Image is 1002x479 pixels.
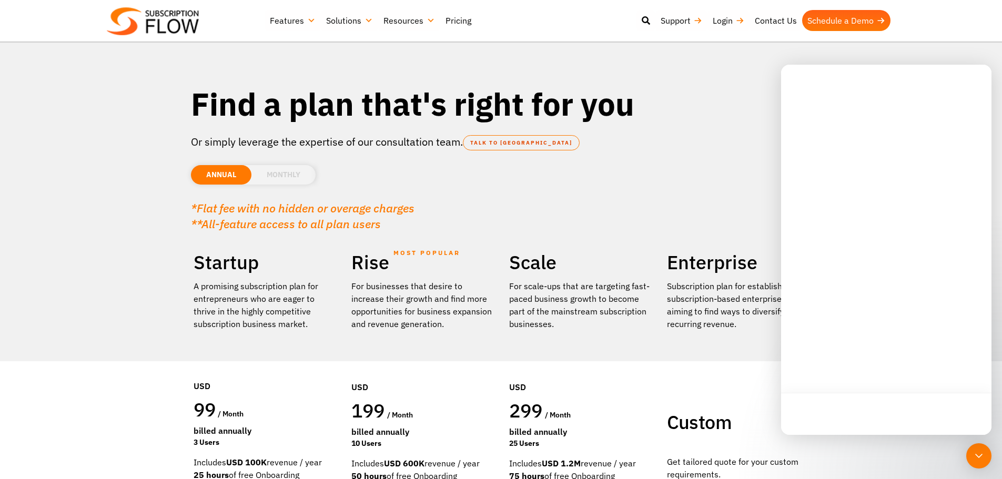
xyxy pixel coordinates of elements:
[509,398,543,423] span: 299
[194,280,336,330] p: A promising subscription plan for entrepreneurs who are eager to thrive in the highly competitive...
[545,410,571,420] span: / month
[750,10,802,31] a: Contact Us
[351,438,493,449] div: 10 Users
[321,10,378,31] a: Solutions
[194,424,336,437] div: Billed Annually
[707,10,750,31] a: Login
[667,280,809,330] p: Subscription plan for established subscription-based enterprises aiming to find ways to diversify...
[191,165,251,185] li: ANNUAL
[194,397,216,422] span: 99
[107,7,199,35] img: Subscriptionflow
[509,438,651,449] div: 25 Users
[191,216,381,231] em: **All-feature access to all plan users
[251,165,316,185] li: MONTHLY
[966,443,991,468] div: Open Intercom Messenger
[194,250,336,274] h2: Startup
[351,425,493,438] div: Billed Annually
[191,200,414,216] em: *Flat fee with no hidden or overage charges
[802,10,890,31] a: Schedule a Demo
[191,84,812,124] h1: Find a plan that's right for you
[351,250,493,274] h2: Rise
[378,10,440,31] a: Resources
[384,458,424,468] strong: USD 600K
[226,457,267,467] strong: USD 100K
[655,10,707,31] a: Support
[667,410,732,434] span: Custom
[509,250,651,274] h2: Scale
[509,349,651,399] div: USD
[440,10,477,31] a: Pricing
[351,280,493,330] div: For businesses that desire to increase their growth and find more opportunities for business expa...
[194,437,336,448] div: 3 Users
[509,280,651,330] div: For scale-ups that are targeting fast-paced business growth to become part of the mainstream subs...
[387,410,413,420] span: / month
[509,425,651,438] div: Billed Annually
[351,398,385,423] span: 199
[191,134,812,150] p: Or simply leverage the expertise of our consultation team.
[218,409,244,419] span: / month
[194,348,336,398] div: USD
[393,241,460,265] span: MOST POPULAR
[463,135,580,150] a: TALK TO [GEOGRAPHIC_DATA]
[351,349,493,399] div: USD
[542,458,581,468] strong: USD 1.2M
[265,10,321,31] a: Features
[667,250,809,274] h2: Enterprise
